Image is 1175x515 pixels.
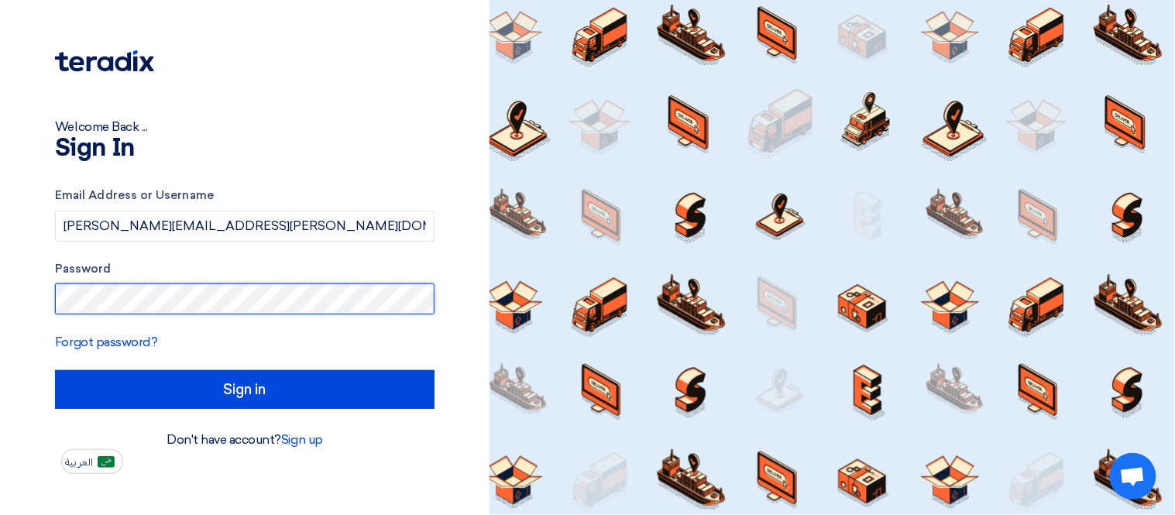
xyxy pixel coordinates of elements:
[98,456,115,468] img: ar-AR.png
[55,50,154,72] img: Teradix logo
[55,118,435,136] div: Welcome Back ...
[55,335,157,349] a: Forgot password?
[55,431,435,449] div: Don't have account?
[65,457,93,468] span: العربية
[61,449,123,474] button: العربية
[281,432,323,447] a: Sign up
[55,187,435,204] label: Email Address or Username
[55,211,435,242] input: Enter your business email or username
[55,260,435,278] label: Password
[1110,453,1156,500] div: Open chat
[55,370,435,409] input: Sign in
[55,136,435,161] h1: Sign In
